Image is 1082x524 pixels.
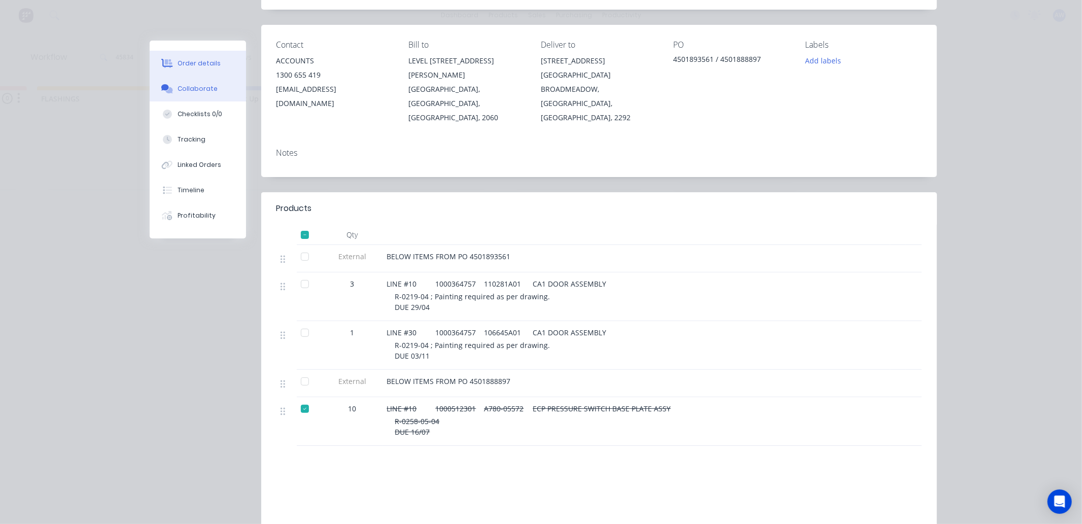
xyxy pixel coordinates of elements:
[1048,490,1072,514] div: Open Intercom Messenger
[806,40,922,50] div: Labels
[276,68,393,82] div: 1300 655 419
[387,279,607,289] span: LINE #10 1000364757 110281A01 CA1 DOOR ASSEMBLY
[276,54,393,111] div: ACCOUNTS1300 655 419[EMAIL_ADDRESS][DOMAIN_NAME]
[395,416,440,437] span: R-0258-05-04 DUE 16/07
[541,40,657,50] div: Deliver to
[150,203,246,228] button: Profitability
[541,54,657,82] div: [STREET_ADDRESS][GEOGRAPHIC_DATA]
[276,54,393,68] div: ACCOUNTS
[178,110,222,119] div: Checklists 0/0
[326,376,379,387] span: External
[408,54,525,125] div: LEVEL [STREET_ADDRESS][PERSON_NAME][GEOGRAPHIC_DATA], [GEOGRAPHIC_DATA], [GEOGRAPHIC_DATA], 2060
[673,40,789,50] div: PO
[178,186,204,195] div: Timeline
[351,327,355,338] span: 1
[150,76,246,101] button: Collaborate
[387,376,511,386] span: BELOW ITEMS FROM PO 4501888897
[150,51,246,76] button: Order details
[178,211,216,220] div: Profitability
[276,40,393,50] div: Contact
[276,202,312,215] div: Products
[387,328,607,337] span: LINE #30 1000364757 106645A01 CA1 DOOR ASSEMBLY
[387,404,671,413] span: LINE #10 1000512301 A780-05572 ECP PRESSURE SWITCH BASE PLATE ASSY
[150,178,246,203] button: Timeline
[348,403,357,414] span: 10
[408,40,525,50] div: Bill to
[150,127,246,152] button: Tracking
[178,160,221,169] div: Linked Orders
[800,54,847,67] button: Add labels
[387,252,511,261] span: BELOW ITEMS FROM PO 4501893561
[408,54,525,82] div: LEVEL [STREET_ADDRESS][PERSON_NAME]
[541,82,657,125] div: BROADMEADOW, [GEOGRAPHIC_DATA], [GEOGRAPHIC_DATA], 2292
[541,54,657,125] div: [STREET_ADDRESS][GEOGRAPHIC_DATA]BROADMEADOW, [GEOGRAPHIC_DATA], [GEOGRAPHIC_DATA], 2292
[673,54,789,68] div: 4501893561 / 4501888897
[150,152,246,178] button: Linked Orders
[276,82,393,111] div: [EMAIL_ADDRESS][DOMAIN_NAME]
[408,82,525,125] div: [GEOGRAPHIC_DATA], [GEOGRAPHIC_DATA], [GEOGRAPHIC_DATA], 2060
[351,278,355,289] span: 3
[178,59,221,68] div: Order details
[178,84,218,93] div: Collaborate
[395,340,550,361] span: R-0219-04 ; Painting required as per drawing. DUE 03/11
[395,292,550,312] span: R-0219-04 ; Painting required as per drawing. DUE 29/04
[276,148,922,158] div: Notes
[178,135,205,144] div: Tracking
[326,251,379,262] span: External
[150,101,246,127] button: Checklists 0/0
[322,225,383,245] div: Qty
